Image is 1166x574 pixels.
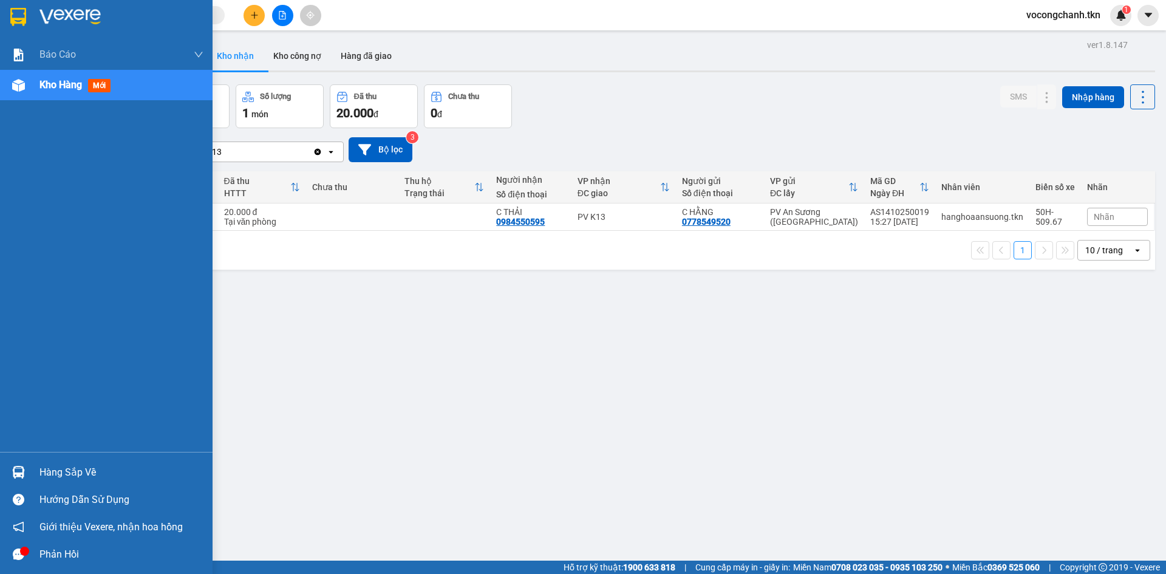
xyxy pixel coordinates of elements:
[39,463,203,482] div: Hàng sắp về
[306,11,315,19] span: aim
[331,41,401,70] button: Hàng đã giao
[236,84,324,128] button: Số lượng1món
[578,176,660,186] div: VP nhận
[39,545,203,564] div: Phản hồi
[264,41,331,70] button: Kho công nợ
[684,561,686,574] span: |
[1143,10,1154,21] span: caret-down
[336,106,373,120] span: 20.000
[870,188,919,198] div: Ngày ĐH
[88,79,111,92] span: mới
[682,207,758,217] div: C HẰNG
[571,171,676,203] th: Toggle SortBy
[946,565,949,570] span: ⚪️
[987,562,1040,572] strong: 0369 525 060
[251,109,268,119] span: món
[623,562,675,572] strong: 1900 633 818
[578,212,670,222] div: PV K13
[250,11,259,19] span: plus
[424,84,512,128] button: Chưa thu0đ
[39,47,76,62] span: Báo cáo
[39,79,82,91] span: Kho hàng
[12,466,25,479] img: warehouse-icon
[13,494,24,505] span: question-circle
[1116,10,1127,21] img: icon-new-feature
[1133,245,1142,255] svg: open
[10,8,26,26] img: logo-vxr
[349,137,412,162] button: Bộ lọc
[564,561,675,574] span: Hỗ trợ kỹ thuật:
[13,521,24,533] span: notification
[870,217,929,227] div: 15:27 [DATE]
[1122,5,1131,14] sup: 1
[1062,86,1124,108] button: Nhập hàng
[223,146,224,158] input: Selected PV K13.
[194,50,203,60] span: down
[1137,5,1159,26] button: caret-down
[437,109,442,119] span: đ
[39,519,183,535] span: Giới thiệu Vexere, nhận hoa hồng
[1017,7,1110,22] span: vocongchanh.tkn
[354,92,377,101] div: Đã thu
[1085,244,1123,256] div: 10 / trang
[870,207,929,217] div: AS1410250019
[330,84,418,128] button: Đã thu20.000đ
[1099,563,1107,572] span: copyright
[313,147,322,157] svg: Clear value
[1124,5,1128,14] span: 1
[1035,182,1075,192] div: Biển số xe
[1087,182,1148,192] div: Nhãn
[406,131,418,143] sup: 3
[278,11,287,19] span: file-add
[682,176,758,186] div: Người gửi
[398,171,491,203] th: Toggle SortBy
[224,217,300,227] div: Tại văn phòng
[578,188,660,198] div: ĐC giao
[224,188,290,198] div: HTTT
[13,548,24,560] span: message
[12,49,25,61] img: solution-icon
[224,176,290,186] div: Đã thu
[39,491,203,509] div: Hướng dẫn sử dụng
[682,188,758,198] div: Số điện thoại
[431,106,437,120] span: 0
[242,106,249,120] span: 1
[764,171,864,203] th: Toggle SortBy
[496,190,565,199] div: Số điện thoại
[793,561,943,574] span: Miền Nam
[272,5,293,26] button: file-add
[941,212,1023,222] div: hanghoaansuong.tkn
[404,188,475,198] div: Trạng thái
[326,147,336,157] svg: open
[695,561,790,574] span: Cung cấp máy in - giấy in:
[496,207,565,217] div: C THẢI
[404,176,475,186] div: Thu hộ
[870,176,919,186] div: Mã GD
[448,92,479,101] div: Chưa thu
[496,175,565,185] div: Người nhận
[312,182,392,192] div: Chưa thu
[1035,207,1075,227] div: 50H-509.67
[831,562,943,572] strong: 0708 023 035 - 0935 103 250
[941,182,1023,192] div: Nhân viên
[952,561,1040,574] span: Miền Bắc
[864,171,935,203] th: Toggle SortBy
[218,171,306,203] th: Toggle SortBy
[373,109,378,119] span: đ
[1087,38,1128,52] div: ver 1.8.147
[1094,212,1114,222] span: Nhãn
[496,217,545,227] div: 0984550595
[244,5,265,26] button: plus
[1014,241,1032,259] button: 1
[224,207,300,217] div: 20.000 đ
[770,176,848,186] div: VP gửi
[682,217,731,227] div: 0778549520
[1000,86,1037,108] button: SMS
[300,5,321,26] button: aim
[207,41,264,70] button: Kho nhận
[12,79,25,92] img: warehouse-icon
[1049,561,1051,574] span: |
[260,92,291,101] div: Số lượng
[770,188,848,198] div: ĐC lấy
[770,207,858,227] div: PV An Sương ([GEOGRAPHIC_DATA])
